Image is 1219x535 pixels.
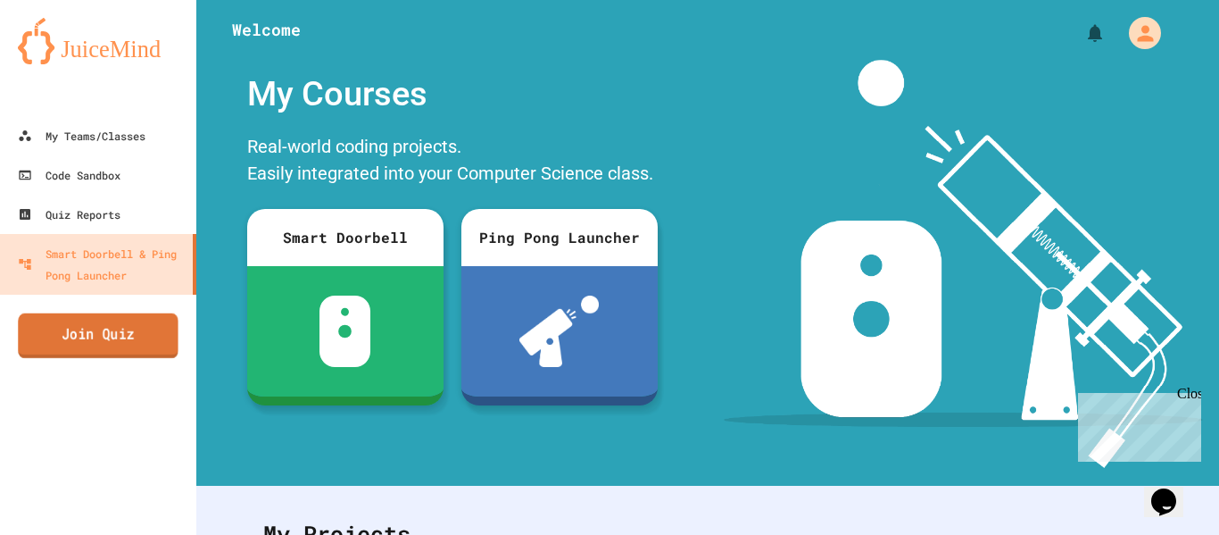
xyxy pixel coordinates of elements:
div: My Notifications [1051,18,1110,48]
a: Join Quiz [18,313,178,358]
div: My Teams/Classes [18,125,145,146]
img: sdb-white.svg [319,296,370,367]
img: logo-orange.svg [18,18,178,64]
img: banner-image-my-projects.png [724,60,1202,468]
div: My Account [1110,13,1165,54]
div: Smart Doorbell & Ping Pong Launcher [18,243,186,286]
div: Real-world coding projects. Easily integrated into your Computer Science class. [238,129,667,196]
div: Smart Doorbell [247,209,444,266]
div: Ping Pong Launcher [461,209,658,266]
iframe: chat widget [1144,464,1201,517]
div: Quiz Reports [18,204,120,225]
div: My Courses [238,60,667,129]
div: Chat with us now!Close [7,7,123,113]
img: ppl-with-ball.png [519,296,599,367]
div: Code Sandbox [18,164,120,186]
iframe: chat widget [1071,386,1201,462]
